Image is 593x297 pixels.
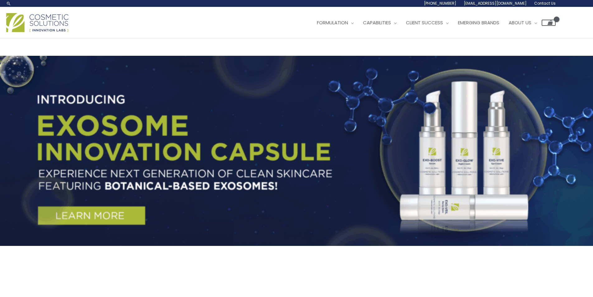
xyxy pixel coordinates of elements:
span: Client Success [406,19,443,26]
a: Emerging Brands [453,13,504,32]
a: About Us [504,13,542,32]
span: Formulation [317,19,348,26]
a: Search icon link [6,1,11,6]
nav: Site Navigation [308,13,556,32]
span: About Us [509,19,531,26]
a: View Shopping Cart, empty [542,20,556,26]
span: [PHONE_NUMBER] [424,1,456,6]
span: Capabilities [363,19,391,26]
a: Formulation [312,13,358,32]
span: Contact Us [534,1,556,6]
span: Emerging Brands [458,19,499,26]
span: [EMAIL_ADDRESS][DOMAIN_NAME] [464,1,527,6]
a: Client Success [401,13,453,32]
img: Cosmetic Solutions Logo [6,13,68,32]
a: Capabilities [358,13,401,32]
